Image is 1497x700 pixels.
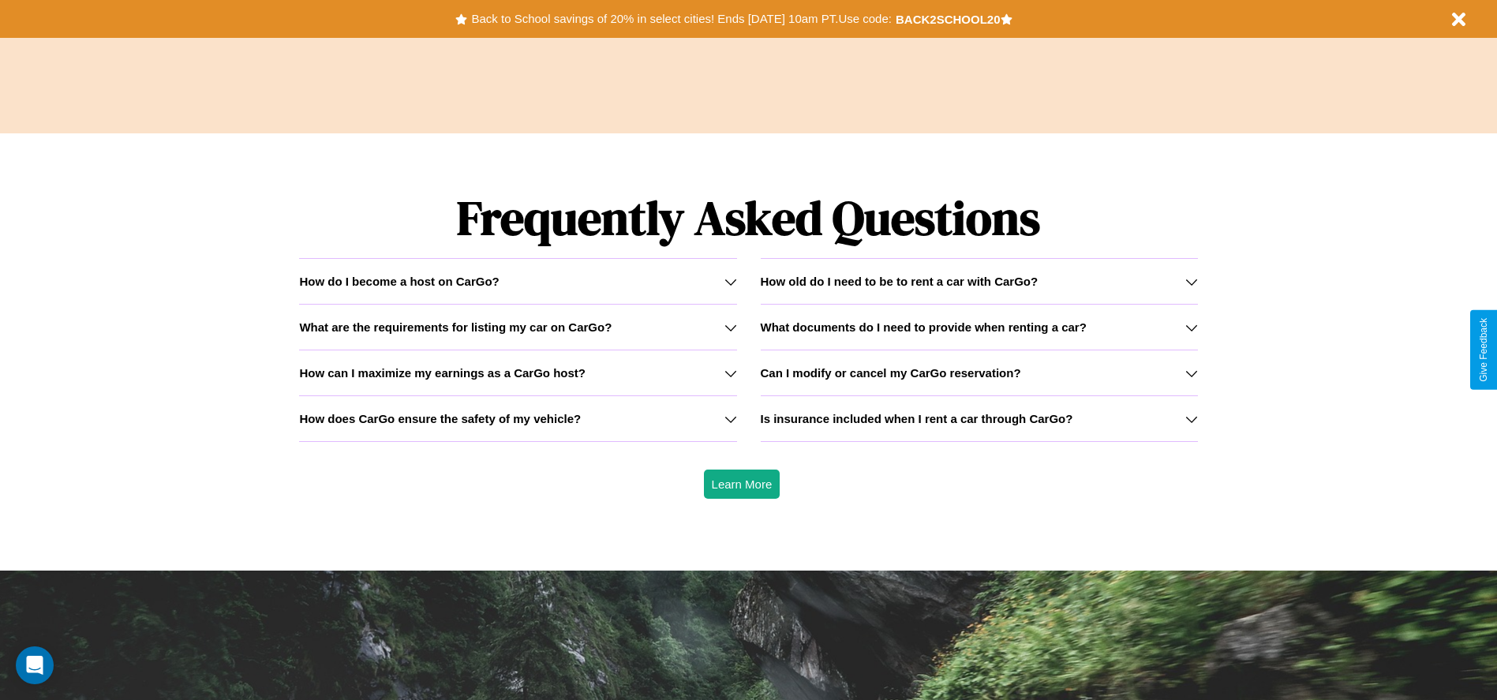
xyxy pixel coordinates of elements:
[761,366,1021,380] h3: Can I modify or cancel my CarGo reservation?
[1478,318,1489,382] div: Give Feedback
[299,366,586,380] h3: How can I maximize my earnings as a CarGo host?
[896,13,1001,26] b: BACK2SCHOOL20
[761,412,1073,425] h3: Is insurance included when I rent a car through CarGo?
[299,412,581,425] h3: How does CarGo ensure the safety of my vehicle?
[299,320,612,334] h3: What are the requirements for listing my car on CarGo?
[16,646,54,684] div: Open Intercom Messenger
[761,275,1039,288] h3: How old do I need to be to rent a car with CarGo?
[761,320,1087,334] h3: What documents do I need to provide when renting a car?
[467,8,895,30] button: Back to School savings of 20% in select cities! Ends [DATE] 10am PT.Use code:
[299,178,1197,258] h1: Frequently Asked Questions
[299,275,499,288] h3: How do I become a host on CarGo?
[704,470,780,499] button: Learn More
